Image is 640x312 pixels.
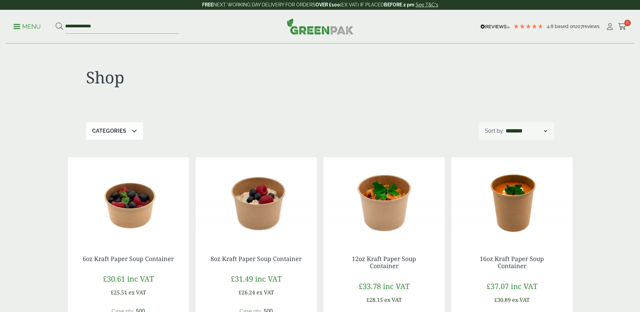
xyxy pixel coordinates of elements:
[127,274,154,284] span: inc VAT
[555,24,575,29] span: Based on
[486,281,509,291] span: £37.07
[583,24,600,29] span: reviews
[211,255,302,263] a: 8oz Kraft Paper Soup Container
[13,23,41,29] a: Menu
[383,281,410,291] span: inc VAT
[384,2,414,7] strong: BEFORE 2 pm
[511,281,537,291] span: inc VAT
[103,274,125,284] span: £30.61
[287,18,354,34] img: GreenPak Supplies
[239,289,255,296] span: £26.24
[451,157,573,242] img: Kraft 16oz with Soup
[624,20,631,26] span: 0
[366,296,383,304] span: £28.15
[513,23,544,29] div: 4.79 Stars
[512,296,530,304] span: ex VAT
[416,2,438,7] a: See T&C's
[111,289,127,296] span: £25.51
[83,255,174,263] a: 6oz Kraft Paper Soup Container
[384,296,402,304] span: ex VAT
[359,281,381,291] span: £33.78
[485,127,503,135] p: Sort by
[606,23,614,30] i: My Account
[547,24,555,29] span: 4.8
[494,296,511,304] span: £30.89
[129,289,146,296] span: ex VAT
[231,274,253,284] span: £31.49
[92,127,126,135] p: Categories
[86,68,320,87] h1: Shop
[13,23,41,31] p: Menu
[256,289,274,296] span: ex VAT
[618,23,627,30] i: Cart
[480,24,510,29] img: REVIEWS.io
[68,157,189,242] img: Soup container
[504,127,548,135] select: Shop order
[255,274,282,284] span: inc VAT
[202,2,213,7] strong: FREE
[315,2,340,7] strong: OVER £100
[324,157,445,242] img: Kraft 12oz with Pasta
[196,157,317,242] img: Kraft 8oz with Porridge
[575,24,583,29] span: 207
[352,255,416,270] a: 12oz Kraft Paper Soup Container
[618,22,627,32] a: 0
[480,255,544,270] a: 16oz Kraft Paper Soup Container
